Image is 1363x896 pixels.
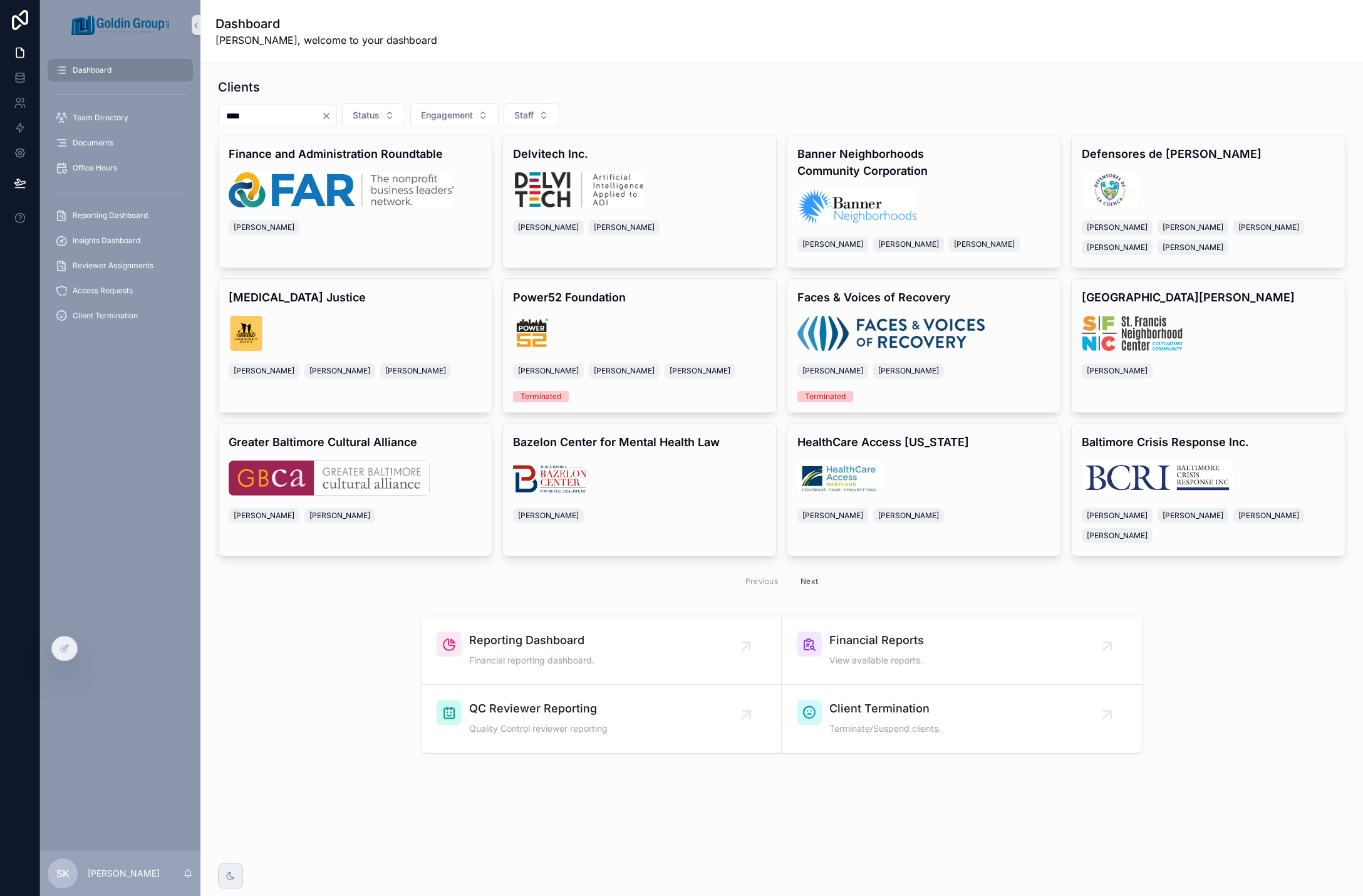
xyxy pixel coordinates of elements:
[670,366,730,376] span: [PERSON_NAME]
[229,461,430,496] img: logo.jpg
[797,461,882,496] img: logo.jpg
[234,511,294,521] span: [PERSON_NAME]
[48,254,193,277] a: Reviewer Assignments
[88,867,160,880] p: [PERSON_NAME]
[792,571,827,591] button: Next
[802,239,863,249] span: [PERSON_NAME]
[73,211,148,221] span: Reporting Dashboard
[410,103,499,127] button: Select Button
[805,391,846,402] div: Terminated
[829,700,941,717] span: Client Termination
[229,289,482,306] h4: [MEDICAL_DATA] Justice
[513,289,766,306] h4: Power52 Foundation
[1082,145,1335,162] h4: Defensores de [PERSON_NAME]
[48,279,193,302] a: Access Requests
[353,109,380,122] span: Status
[1082,316,1183,351] img: logo.png
[787,135,1061,268] a: Banner Neighborhoods Community Corporationlogo.png[PERSON_NAME][PERSON_NAME][PERSON_NAME]
[504,103,559,127] button: Select Button
[234,366,294,376] span: [PERSON_NAME]
[73,261,153,271] span: Reviewer Assignments
[48,229,193,252] a: Insights Dashboard
[518,222,579,232] span: [PERSON_NAME]
[48,305,193,327] a: Client Termination
[1163,511,1223,521] span: [PERSON_NAME]
[802,511,863,521] span: [PERSON_NAME]
[782,685,1142,753] a: Client TerminationTerminate/Suspend clients.
[782,617,1142,685] a: Financial ReportsView available reports.
[1087,222,1148,232] span: [PERSON_NAME]
[513,172,645,207] img: logo.png
[518,366,579,376] span: [PERSON_NAME]
[309,366,370,376] span: [PERSON_NAME]
[513,461,588,496] img: logo.png
[422,617,782,685] a: Reporting DashboardFinancial reporting dashboard.
[878,366,939,376] span: [PERSON_NAME]
[513,316,550,351] img: logo.png
[309,511,370,521] span: [PERSON_NAME]
[502,278,777,413] a: Power52 Foundationlogo.png[PERSON_NAME][PERSON_NAME][PERSON_NAME]Terminated
[514,109,534,122] span: Staff
[73,286,133,296] span: Access Requests
[1087,366,1148,376] span: [PERSON_NAME]
[1087,242,1148,253] span: [PERSON_NAME]
[218,423,492,556] a: Greater Baltimore Cultural Alliancelogo.jpg[PERSON_NAME][PERSON_NAME]
[48,157,193,179] a: Office Hours
[218,135,492,268] a: Finance and Administration Roundtablelogo.jpg[PERSON_NAME]
[40,50,200,343] div: scrollable content
[229,434,482,451] h4: Greater Baltimore Cultural Alliance
[797,289,1050,306] h4: Faces & Voices of Recovery
[342,103,405,127] button: Select Button
[385,366,446,376] span: [PERSON_NAME]
[422,685,782,753] a: QC Reviewer ReportingQuality Control reviewer reporting
[797,189,916,224] img: logo.png
[469,700,608,717] span: QC Reviewer Reporting
[513,145,766,162] h4: Delvitech Inc.
[218,78,260,96] h1: Clients
[829,722,941,735] span: Terminate/Suspend clients.
[421,109,473,122] span: Engagement
[48,107,193,129] a: Team Directory
[73,311,138,321] span: Client Termination
[787,423,1061,556] a: HealthCare Access [US_STATE]logo.jpg[PERSON_NAME][PERSON_NAME]
[502,423,777,556] a: Bazelon Center for Mental Health Lawlogo.png[PERSON_NAME]
[73,163,117,173] span: Office Hours
[521,391,561,402] div: Terminated
[1082,434,1335,451] h4: Baltimore Crisis Response Inc.
[1071,423,1345,556] a: Baltimore Crisis Response Inc.logo.png[PERSON_NAME][PERSON_NAME][PERSON_NAME][PERSON_NAME]
[1082,461,1233,496] img: logo.png
[1087,531,1148,541] span: [PERSON_NAME]
[1071,135,1345,268] a: Defensores de [PERSON_NAME]logo.jpg[PERSON_NAME][PERSON_NAME][PERSON_NAME][PERSON_NAME][PERSON_NAME]
[1238,511,1299,521] span: [PERSON_NAME]
[1082,289,1335,306] h4: [GEOGRAPHIC_DATA][PERSON_NAME]
[218,278,492,413] a: [MEDICAL_DATA] Justicelogo.svg[PERSON_NAME][PERSON_NAME][PERSON_NAME]
[73,236,140,246] span: Insights Dashboard
[787,278,1061,413] a: Faces & Voices of Recoverylogo.png[PERSON_NAME][PERSON_NAME]Terminated
[48,132,193,154] a: Documents
[1082,172,1138,207] img: logo.jpg
[469,654,594,667] span: Financial reporting dashboard.
[797,316,985,351] img: logo.png
[215,15,437,33] h1: Dashboard
[215,33,437,48] span: [PERSON_NAME], welcome to your dashboard
[469,722,608,735] span: Quality Control reviewer reporting
[73,138,113,148] span: Documents
[229,145,482,162] h4: Finance and Administration Roundtable
[48,204,193,227] a: Reporting Dashboard
[73,65,111,75] span: Dashboard
[797,145,1050,179] h4: Banner Neighborhoods Community Corporation
[229,172,453,207] img: logo.jpg
[234,222,294,232] span: [PERSON_NAME]
[56,866,70,881] span: SK
[321,111,336,121] button: Clear
[1163,222,1223,232] span: [PERSON_NAME]
[878,239,939,249] span: [PERSON_NAME]
[1087,511,1148,521] span: [PERSON_NAME]
[518,511,579,521] span: [PERSON_NAME]
[829,654,924,667] span: View available reports.
[502,135,777,268] a: Delvitech Inc.logo.png[PERSON_NAME][PERSON_NAME]
[829,632,924,649] span: Financial Reports
[1163,242,1223,253] span: [PERSON_NAME]
[878,511,939,521] span: [PERSON_NAME]
[229,316,264,351] img: logo.svg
